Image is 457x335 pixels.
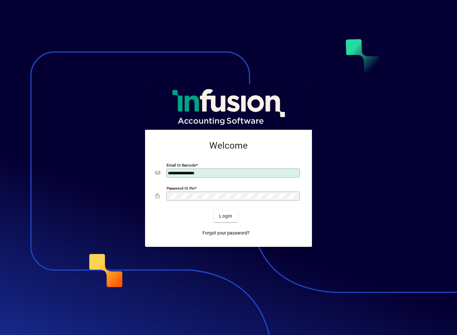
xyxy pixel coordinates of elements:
[155,140,302,151] h2: Welcome
[214,210,238,222] button: Login
[167,163,196,167] mat-label: Email or Barcode
[200,227,252,239] a: Forgot your password?
[167,186,195,190] mat-label: Password or Pin
[202,230,250,236] span: Forgot your password?
[219,213,232,220] span: Login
